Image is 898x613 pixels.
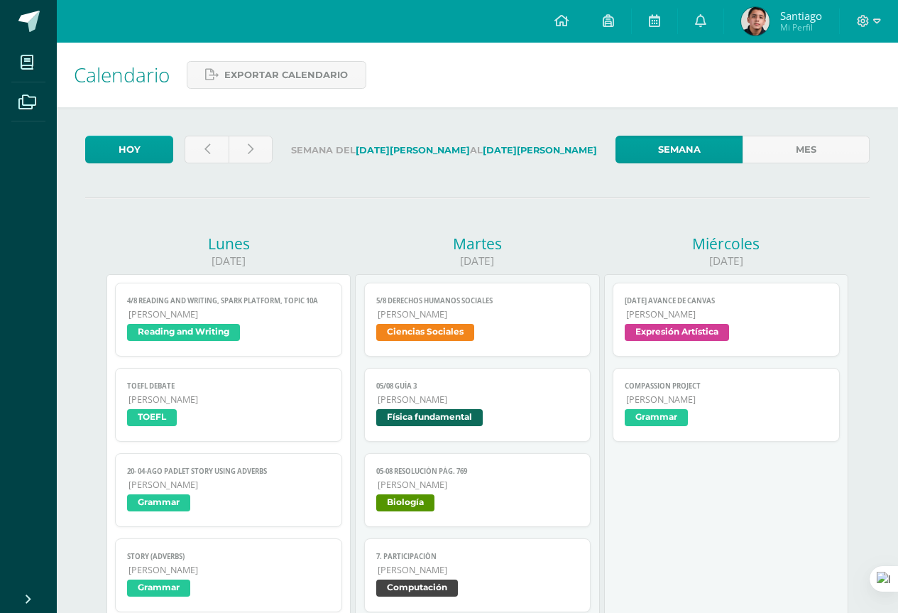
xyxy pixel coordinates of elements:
strong: [DATE][PERSON_NAME] [483,145,597,156]
a: 7. Participación[PERSON_NAME]Computación [364,538,591,612]
span: [PERSON_NAME] [128,308,330,320]
span: 05-08 Resolución pág. 769 [376,467,579,476]
span: [PERSON_NAME] [128,564,330,576]
span: Calendario [74,61,170,88]
label: Semana del al [284,136,604,165]
span: Compassion project [625,381,828,391]
img: b81a375a2ba29ccfbe84947ecc58dfa2.png [741,7,770,36]
div: Lunes [106,234,351,254]
span: Grammar [127,580,190,597]
a: STORY (ADVERBS)[PERSON_NAME]Grammar [115,538,342,612]
a: 4/8 REading and Writing, Spark platform, topic 10A[PERSON_NAME]Reading and Writing [115,283,342,357]
span: 7. Participación [376,552,579,561]
span: Reading and Writing [127,324,240,341]
span: [PERSON_NAME] [128,479,330,491]
span: Ciencias Sociales [376,324,474,341]
div: [DATE] [106,254,351,268]
span: Física fundamental [376,409,483,426]
div: [DATE] [355,254,599,268]
a: Mes [743,136,870,163]
span: [PERSON_NAME] [378,479,579,491]
span: 05/08 Guía 3 [376,381,579,391]
span: [PERSON_NAME] [378,308,579,320]
span: [PERSON_NAME] [626,394,828,406]
span: Mi Perfil [780,21,822,33]
span: 5/8 Derechos Humanos Sociales [376,296,579,305]
span: Grammar [625,409,688,426]
span: Grammar [127,494,190,511]
span: Expresión Artística [625,324,729,341]
div: Martes [355,234,599,254]
strong: [DATE][PERSON_NAME] [356,145,470,156]
span: Biología [376,494,434,511]
a: 05-08 Resolución pág. 769[PERSON_NAME]Biología [364,453,591,527]
span: [PERSON_NAME] [378,564,579,576]
a: Semana [615,136,743,163]
span: Computación [376,580,458,597]
span: [PERSON_NAME] [378,394,579,406]
a: 05/08 Guía 3[PERSON_NAME]Física fundamental [364,368,591,442]
span: [DATE] avance de canvas [625,296,828,305]
span: TOEFL [127,409,177,426]
span: TOEFL Debate [127,381,330,391]
span: STORY (ADVERBS) [127,552,330,561]
div: Miércoles [604,234,848,254]
span: Exportar calendario [224,62,348,88]
span: 20- 04-ago Padlet Story using Adverbs [127,467,330,476]
a: 20- 04-ago Padlet Story using Adverbs[PERSON_NAME]Grammar [115,453,342,527]
a: Exportar calendario [187,61,366,89]
span: 4/8 REading and Writing, Spark platform, topic 10A [127,296,330,305]
a: 5/8 Derechos Humanos Sociales[PERSON_NAME]Ciencias Sociales [364,283,591,357]
span: [PERSON_NAME] [626,308,828,320]
a: Hoy [85,136,173,163]
span: [PERSON_NAME] [128,394,330,406]
a: [DATE] avance de canvas[PERSON_NAME]Expresión Artística [613,283,840,357]
div: [DATE] [604,254,848,268]
a: Compassion project[PERSON_NAME]Grammar [613,368,840,442]
span: Santiago [780,9,822,23]
a: TOEFL Debate[PERSON_NAME]TOEFL [115,368,342,442]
